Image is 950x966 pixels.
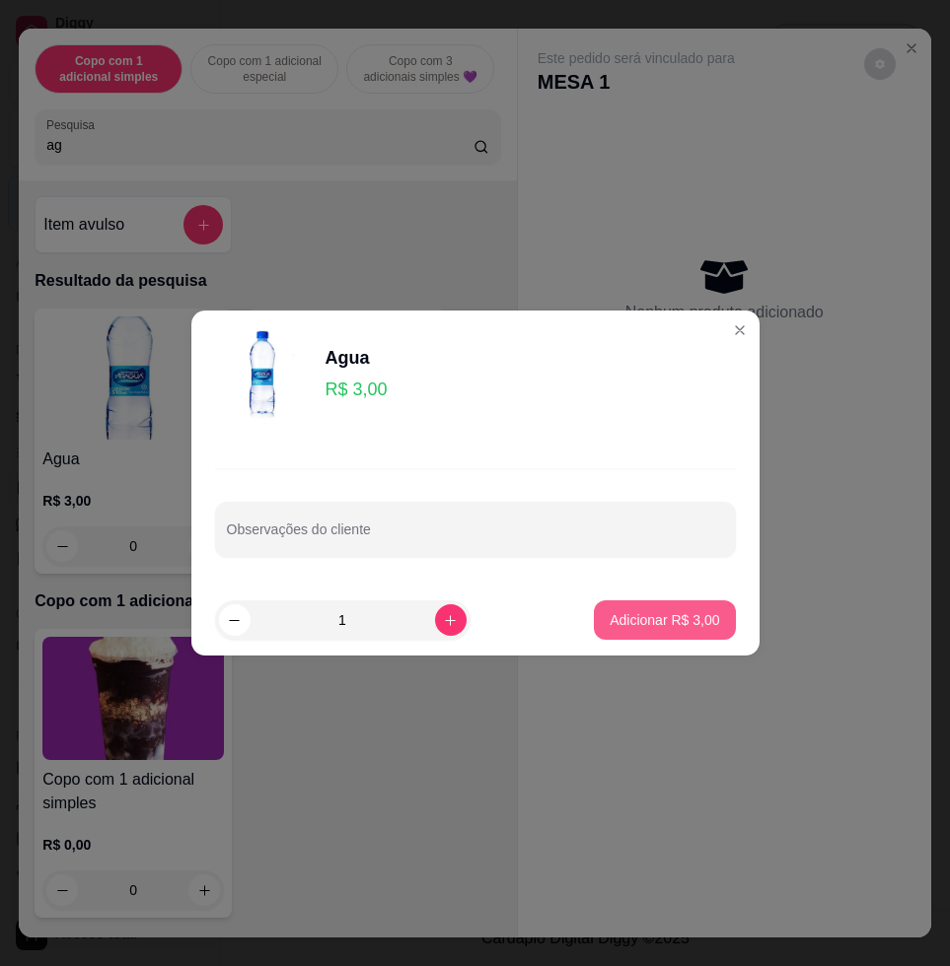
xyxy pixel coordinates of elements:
[326,376,388,403] p: R$ 3,00
[610,610,719,630] p: Adicionar R$ 3,00
[326,344,388,372] div: Agua
[724,314,756,346] button: Close
[219,604,251,636] button: decrease-product-quantity
[227,527,724,547] input: Observações do cliente
[215,326,314,425] img: product-image
[435,604,467,636] button: increase-product-quantity
[594,600,735,640] button: Adicionar R$ 3,00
